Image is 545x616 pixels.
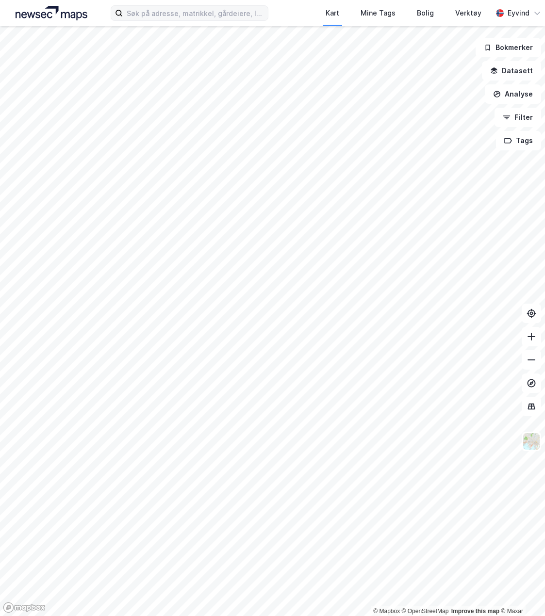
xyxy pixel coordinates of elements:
[495,108,541,127] button: Filter
[476,38,541,57] button: Bokmerker
[3,602,46,613] a: Mapbox homepage
[417,7,434,19] div: Bolig
[522,432,541,451] img: Z
[123,6,268,20] input: Søk på adresse, matrikkel, gårdeiere, leietakere eller personer
[508,7,529,19] div: Eyvind
[326,7,339,19] div: Kart
[16,6,87,20] img: logo.a4113a55bc3d86da70a041830d287a7e.svg
[482,61,541,81] button: Datasett
[485,84,541,104] button: Analyse
[496,131,541,150] button: Tags
[402,608,449,615] a: OpenStreetMap
[496,569,545,616] iframe: Chat Widget
[373,608,400,615] a: Mapbox
[455,7,481,19] div: Verktøy
[361,7,396,19] div: Mine Tags
[496,569,545,616] div: Kontrollprogram for chat
[451,608,499,615] a: Improve this map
